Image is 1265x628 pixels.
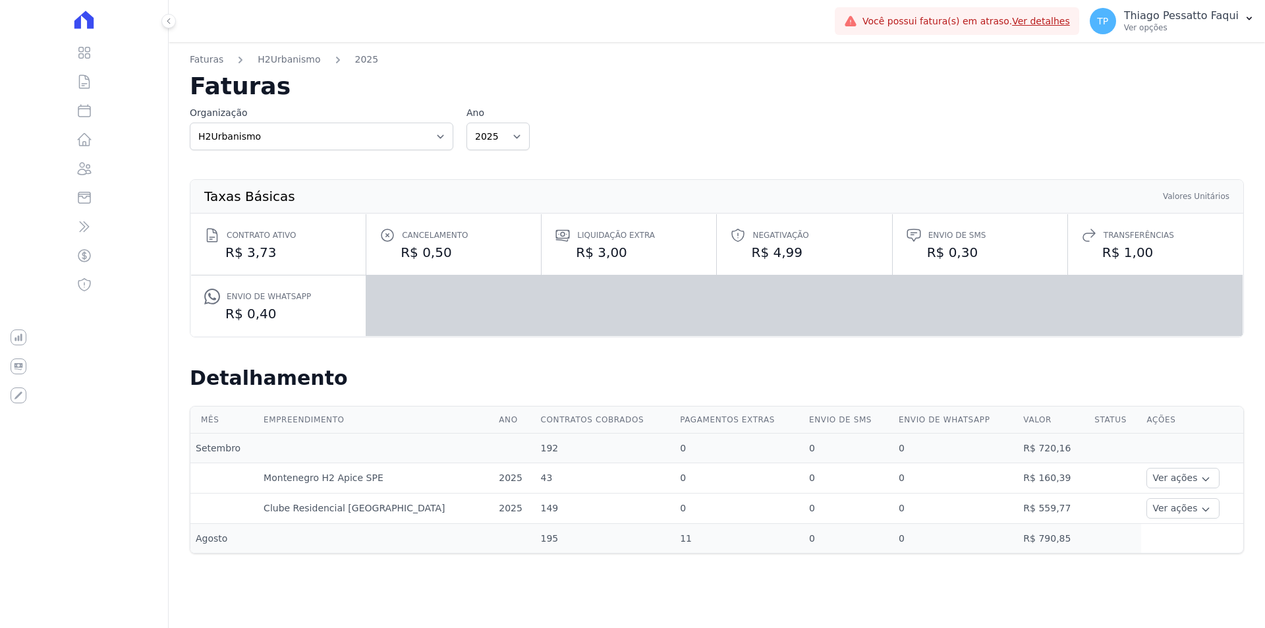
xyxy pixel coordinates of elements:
[355,53,379,67] a: 2025
[190,407,258,434] th: Mês
[190,53,1244,74] nav: Breadcrumb
[190,524,258,554] td: Agosto
[204,190,296,202] th: Taxas Básicas
[675,434,804,463] td: 0
[536,434,675,463] td: 192
[1018,524,1089,554] td: R$ 790,85
[258,494,493,524] td: Clube Residencial [GEOGRAPHIC_DATA]
[493,494,535,524] td: 2025
[928,229,986,242] span: Envio de SMS
[493,407,535,434] th: Ano
[190,53,223,67] a: Faturas
[1146,498,1219,519] button: Ver ações
[675,407,804,434] th: Pagamentos extras
[1146,468,1219,488] button: Ver ações
[402,229,468,242] span: Cancelamento
[555,243,703,262] dd: R$ 3,00
[536,407,675,434] th: Contratos cobrados
[1124,22,1239,33] p: Ver opções
[1018,407,1089,434] th: Valor
[1104,229,1174,242] span: Transferências
[1018,494,1089,524] td: R$ 559,77
[1089,407,1141,434] th: Status
[675,494,804,524] td: 0
[1079,3,1265,40] button: TP Thiago Pessatto Faqui Ver opções
[804,494,893,524] td: 0
[493,463,535,494] td: 2025
[1018,463,1089,494] td: R$ 160,39
[893,494,1018,524] td: 0
[536,524,675,554] td: 195
[804,463,893,494] td: 0
[862,14,1070,28] span: Você possui fatura(s) em atraso.
[466,106,530,120] label: Ano
[893,407,1018,434] th: Envio de Whatsapp
[804,434,893,463] td: 0
[258,407,493,434] th: Empreendimento
[804,407,893,434] th: Envio de SMS
[1162,190,1230,202] th: Valores Unitários
[1081,243,1229,262] dd: R$ 1,00
[893,463,1018,494] td: 0
[204,304,352,323] dd: R$ 0,40
[1097,16,1108,26] span: TP
[1124,9,1239,22] p: Thiago Pessatto Faqui
[258,53,320,67] a: H2Urbanismo
[258,463,493,494] td: Montenegro H2 Apice SPE
[804,524,893,554] td: 0
[893,434,1018,463] td: 0
[227,290,311,303] span: Envio de Whatsapp
[379,243,528,262] dd: R$ 0,50
[204,243,352,262] dd: R$ 3,73
[190,434,258,463] td: Setembro
[536,494,675,524] td: 149
[675,524,804,554] td: 11
[227,229,296,242] span: Contrato ativo
[730,243,878,262] dd: R$ 4,99
[190,74,1244,98] h2: Faturas
[1018,434,1089,463] td: R$ 720,16
[190,366,1244,390] h2: Detalhamento
[675,463,804,494] td: 0
[536,463,675,494] td: 43
[893,524,1018,554] td: 0
[906,243,1054,262] dd: R$ 0,30
[1012,16,1070,26] a: Ver detalhes
[577,229,655,242] span: Liquidação extra
[752,229,808,242] span: Negativação
[190,106,453,120] label: Organização
[1141,407,1243,434] th: Ações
